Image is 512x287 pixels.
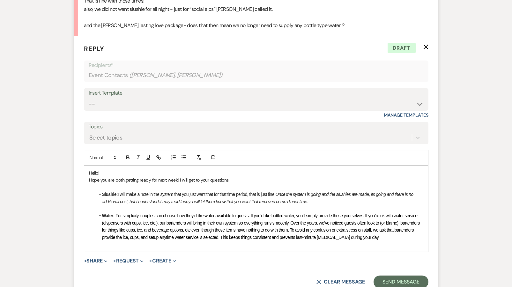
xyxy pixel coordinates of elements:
[102,192,118,197] strong: Slushie:
[149,258,152,263] span: +
[89,169,423,176] p: Hello!
[89,61,424,69] p: Recipients*
[384,112,428,118] a: Manage Templates
[102,213,421,240] span: For simplicity, couples can choose how they’d like water available to guests. If you’d like bottl...
[84,258,87,263] span: +
[113,258,116,263] span: +
[89,89,424,98] div: Insert Template
[102,192,414,204] em: Once the system is going and the slushies are made, its going and there is no additional cost, bu...
[89,133,122,142] div: Select topics
[388,43,416,54] span: Draft
[113,258,144,263] button: Request
[84,258,108,263] button: Share
[129,71,223,80] span: ( [PERSON_NAME], [PERSON_NAME] )
[84,45,104,53] span: Reply
[95,191,423,205] li: I will make a note in the system that you just want that for that time period, that is just fine!
[89,122,424,132] label: Topics
[149,258,176,263] button: Create
[89,176,423,183] p: Hope you are both getting ready for next week! I will get to your questions
[89,69,424,82] div: Event Contacts
[102,213,115,218] strong: Water:
[316,279,365,284] button: Clear message
[84,5,428,13] p: also, we did not want slushie for all night - just for “social sips” [PERSON_NAME] called it.
[84,21,428,30] p: and the [PERSON_NAME] lasting love package- does that then mean we no longer need to supply any b...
